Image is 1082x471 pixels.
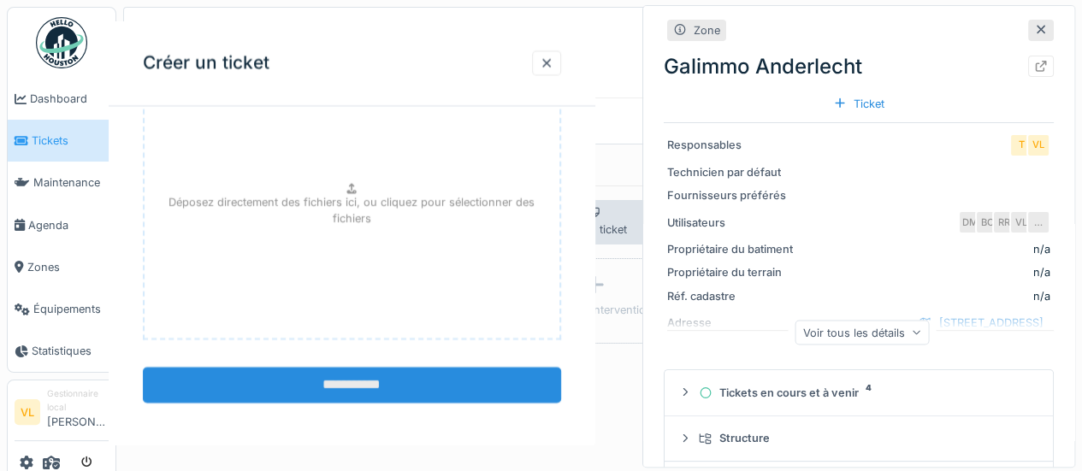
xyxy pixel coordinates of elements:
div: VL [1026,133,1050,157]
div: n/a [1033,241,1050,257]
div: n/a [802,288,1050,304]
div: T [1009,133,1033,157]
div: Ticket [826,92,891,115]
div: Réf. cadastre [667,288,795,304]
div: Responsables [667,137,795,153]
summary: Tickets en cours et à venir4 [671,377,1046,409]
div: Propriétaire du terrain [667,264,795,280]
div: Tickets en cours et à venir [699,385,1032,401]
div: Zone [694,22,720,38]
div: Fournisseurs préférés [667,187,795,203]
div: BC [975,210,999,234]
div: Galimmo Anderlecht [664,51,1054,82]
div: n/a [802,264,1050,280]
summary: Structure [671,423,1046,455]
div: DM [958,210,982,234]
div: Propriétaire du batiment [667,241,795,257]
div: … [1026,210,1050,234]
div: RR [992,210,1016,234]
h3: Créer un ticket [143,53,269,74]
div: Technicien par défaut [667,164,795,180]
p: Déposez directement des fichiers ici, ou cliquez pour sélectionner des fichiers [158,194,546,227]
div: Utilisateurs [667,215,795,231]
div: Voir tous les détails [795,320,930,344]
div: Structure [699,430,1032,446]
div: VL [1009,210,1033,234]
